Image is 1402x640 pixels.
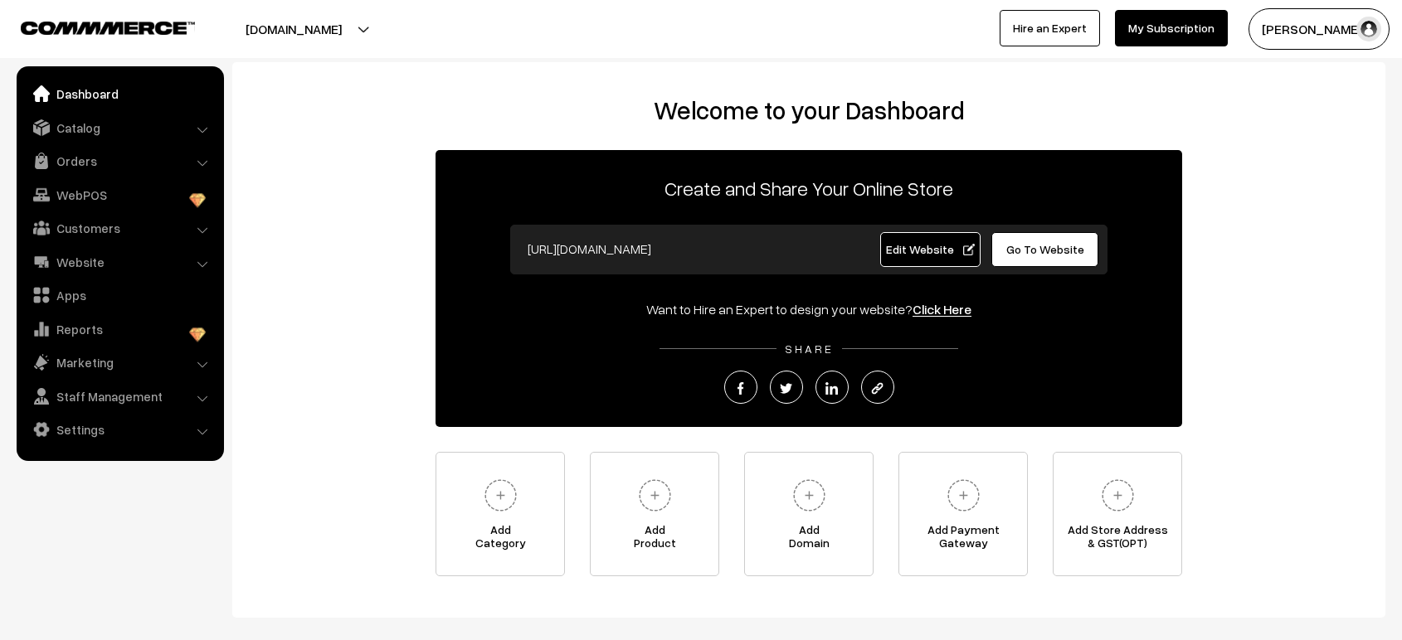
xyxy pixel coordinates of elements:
[187,8,400,50] button: [DOMAIN_NAME]
[632,473,678,518] img: plus.svg
[21,79,218,109] a: Dashboard
[21,280,218,310] a: Apps
[21,22,195,34] img: COMMMERCE
[21,381,218,411] a: Staff Management
[1006,242,1084,256] span: Go To Website
[436,173,1182,203] p: Create and Share Your Online Store
[478,473,523,518] img: plus.svg
[744,452,874,576] a: AddDomain
[913,301,971,318] a: Click Here
[249,95,1369,125] h2: Welcome to your Dashboard
[436,452,565,576] a: AddCategory
[21,113,218,143] a: Catalog
[745,523,873,556] span: Add Domain
[899,523,1027,556] span: Add Payment Gateway
[1000,10,1100,46] a: Hire an Expert
[21,415,218,444] a: Settings
[1356,17,1381,41] img: user
[436,523,564,556] span: Add Category
[1054,523,1181,556] span: Add Store Address & GST(OPT)
[1115,10,1228,46] a: My Subscription
[886,242,975,256] span: Edit Website
[436,299,1182,319] div: Want to Hire an Expert to design your website?
[991,232,1098,267] a: Go To Website
[21,180,218,210] a: WebPOS
[1249,8,1390,50] button: [PERSON_NAME] …
[591,523,718,556] span: Add Product
[941,473,986,518] img: plus.svg
[21,213,218,243] a: Customers
[21,247,218,277] a: Website
[21,17,166,36] a: COMMMERCE
[1095,473,1141,518] img: plus.svg
[1053,452,1182,576] a: Add Store Address& GST(OPT)
[880,232,981,267] a: Edit Website
[786,473,832,518] img: plus.svg
[590,452,719,576] a: AddProduct
[21,347,218,377] a: Marketing
[898,452,1028,576] a: Add PaymentGateway
[21,314,218,344] a: Reports
[776,342,842,356] span: SHARE
[21,146,218,176] a: Orders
